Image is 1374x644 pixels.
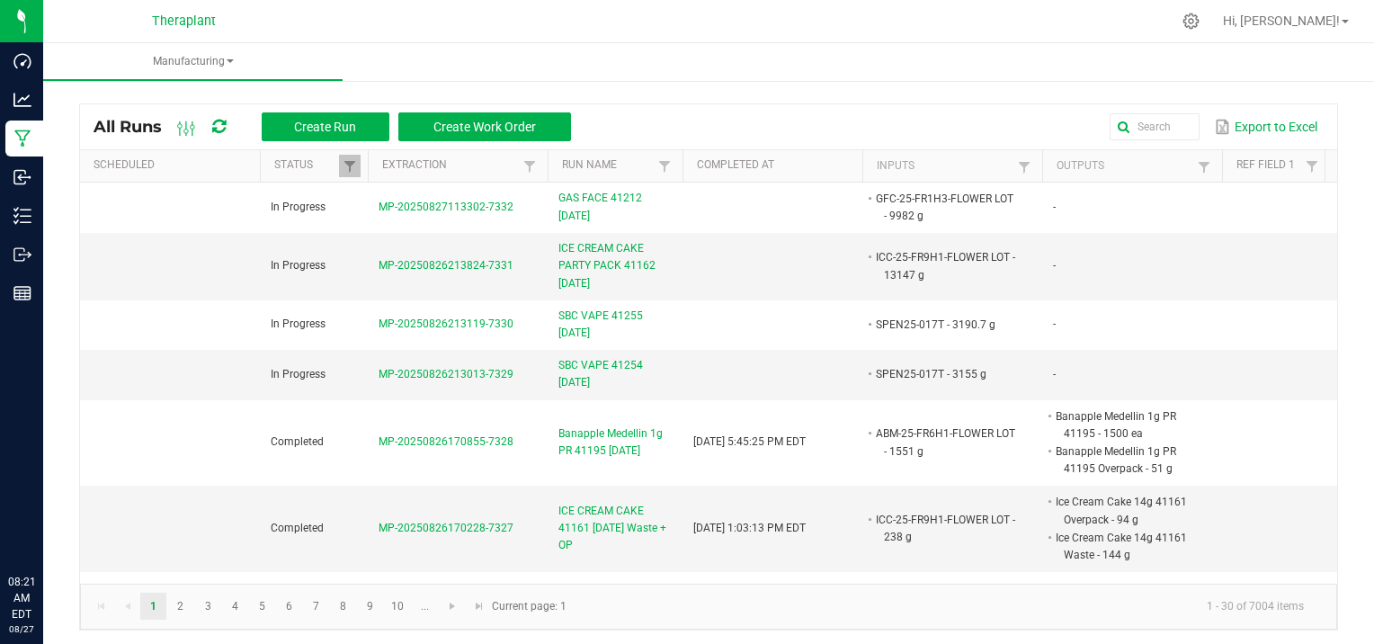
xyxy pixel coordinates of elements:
input: Search [1110,113,1200,140]
div: Manage settings [1180,13,1202,30]
li: DIS25-096-D1 - 1984 g [873,579,1015,597]
a: Page 7 [303,593,329,620]
inline-svg: Dashboard [13,52,31,70]
span: Completed [271,435,324,448]
td: - [1042,233,1222,300]
span: MP-20250826170855-7328 [379,435,513,448]
a: StatusSortable [274,158,338,173]
span: In Progress [271,318,326,330]
a: Run NameSortable [562,158,653,173]
span: Banapple Medellin 1g PR 41195 [DATE] [558,425,672,460]
span: SBC VAPE 41255 [DATE] [558,308,672,342]
a: Go to the next page [440,593,466,620]
span: MP-20250826213013-7329 [379,368,513,380]
span: [DATE] 1:03:13 PM EDT [693,522,806,534]
td: - [1042,300,1222,350]
li: GFC-25-FR1H3-FLOWER LOT - 9982 g [873,190,1015,225]
span: Manufacturing [43,54,343,69]
li: Banapple Medellin 1g PR 41195 Overpack - 51 g [1053,443,1195,478]
a: Filter [654,155,675,177]
span: Theraplant [152,13,216,29]
a: Page 4 [222,593,248,620]
td: - [1042,350,1222,399]
inline-svg: Reports [13,284,31,302]
p: 08:21 AM EDT [8,574,35,622]
li: SPEN25-017T - 3190.7 g [873,316,1015,334]
li: Ice Cream Cake 14g 41161 Waste - 144 g [1053,529,1195,564]
th: Outputs [1042,150,1222,183]
span: ICE CREAM CAKE 41161 [DATE] Waste + OP [558,503,672,555]
li: ABM-25-FR6H1-FLOWER LOT - 1551 g [873,425,1015,460]
inline-svg: Analytics [13,91,31,109]
a: Page 1 [140,593,166,620]
span: MP-20250826213824-7331 [379,259,513,272]
a: Page 10 [385,593,411,620]
a: Page 2 [167,593,193,620]
inline-svg: Inbound [13,168,31,186]
a: Go to the last page [466,593,492,620]
span: Create Work Order [433,120,536,134]
a: Page 9 [357,593,383,620]
a: Page 6 [276,593,302,620]
th: Inputs [862,150,1042,183]
a: Filter [519,155,540,177]
button: Create Run [262,112,389,141]
li: ICC-25-FR9H1-FLOWER LOT - 13147 g [873,248,1015,283]
iframe: Resource center [18,500,72,554]
span: ICE CREAM CAKE PARTY PACK 41162 [DATE] [558,240,672,292]
li: SPEN25-017T - 3155 g [873,365,1015,383]
inline-svg: Inventory [13,207,31,225]
a: Manufacturing [43,43,343,81]
button: Create Work Order [398,112,571,141]
li: Banapple Medellin 1g PR 41195 - 1500 ea [1053,407,1195,443]
a: Ref Field 1Sortable [1236,158,1300,173]
span: In Progress [271,259,326,272]
span: SBC VAPE 41254 [DATE] [558,357,672,391]
a: Page 8 [330,593,356,620]
span: MP-20250826213119-7330 [379,318,513,330]
div: All Runs [94,112,584,142]
span: Go to the last page [472,599,486,613]
span: MP-20250826170228-7327 [379,522,513,534]
a: Completed AtSortable [697,158,855,173]
a: Page 3 [195,593,221,620]
a: Page 11 [412,593,438,620]
a: ExtractionSortable [382,158,518,173]
button: Export to Excel [1210,112,1322,142]
span: Hi, [PERSON_NAME]! [1223,13,1340,28]
li: ICC-25-FR9H1-FLOWER LOT - 238 g [873,511,1015,546]
inline-svg: Outbound [13,246,31,264]
p: 08/27 [8,622,35,636]
li: Ice Cream Cake 14g 41161 Overpack - 94 g [1053,493,1195,528]
span: Go to the next page [445,599,459,613]
span: Create Run [294,120,356,134]
span: [DATE] 5:45:25 PM EDT [693,435,806,448]
td: - [1042,183,1222,233]
a: Filter [1193,156,1215,178]
iframe: Resource center unread badge [53,497,75,519]
kendo-pager: Current page: 1 [80,584,1337,630]
span: MP-20250827113302-7332 [379,201,513,213]
a: Filter [339,155,361,177]
span: GAS FACE 41212 [DATE] [558,190,672,224]
a: ScheduledSortable [94,158,253,173]
span: In Progress [271,201,326,213]
a: Page 5 [249,593,275,620]
span: Completed [271,522,324,534]
kendo-pager-info: 1 - 30 of 7004 items [577,592,1318,622]
span: In Progress [271,368,326,380]
a: Filter [1013,156,1035,178]
inline-svg: Manufacturing [13,130,31,148]
a: Filter [1301,155,1323,177]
